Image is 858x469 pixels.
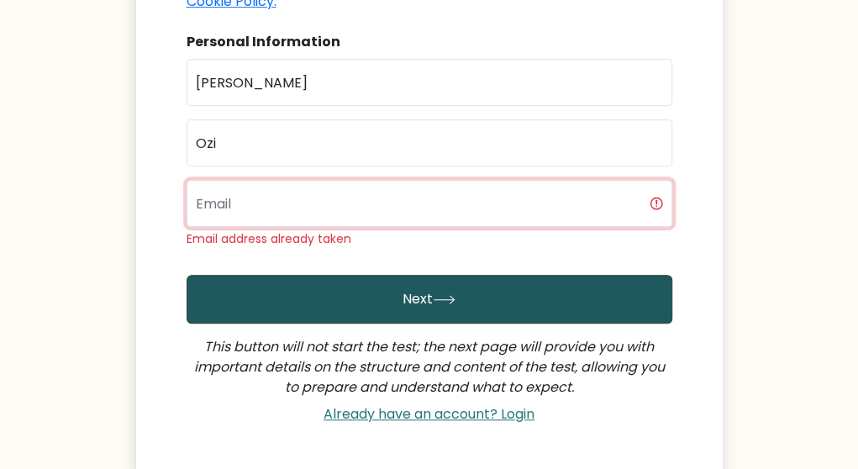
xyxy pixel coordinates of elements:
button: Next [187,275,672,324]
div: Personal Information [187,32,672,52]
div: Email address already taken [187,230,672,248]
input: Email [187,180,672,227]
input: First name [187,59,672,106]
input: Last name [187,119,672,166]
a: Already have an account? Login [317,404,541,424]
i: This button will not start the test; the next page will provide you with important details on the... [194,337,665,397]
